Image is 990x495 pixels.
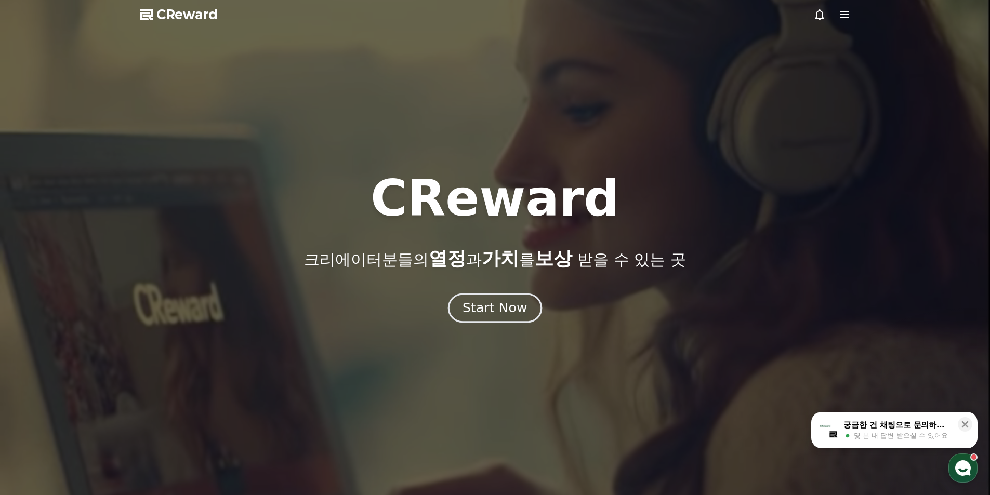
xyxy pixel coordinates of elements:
span: 설정 [161,345,173,353]
a: 대화 [69,329,134,355]
a: Start Now [450,304,540,314]
span: 대화 [95,345,108,354]
span: CReward [156,6,218,23]
span: 가치 [482,248,519,269]
a: CReward [140,6,218,23]
a: 홈 [3,329,69,355]
span: 열정 [429,248,466,269]
span: 보상 [535,248,572,269]
p: 크리에이터분들의 과 를 받을 수 있는 곳 [304,248,685,269]
div: Start Now [463,299,527,317]
button: Start Now [448,293,542,323]
span: 홈 [33,345,39,353]
a: 설정 [134,329,200,355]
h1: CReward [371,173,619,223]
